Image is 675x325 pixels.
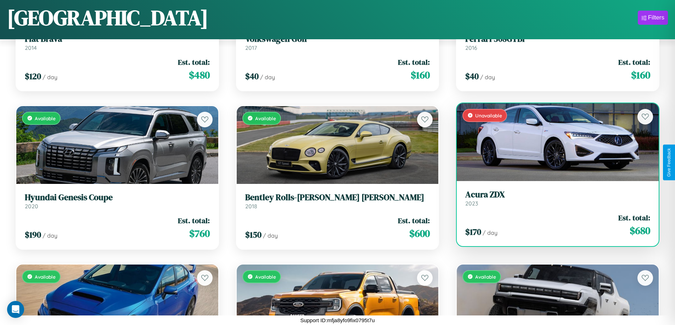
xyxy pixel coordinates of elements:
a: Ferrari 308GTBi2016 [465,34,650,51]
h3: Acura ZDX [465,190,650,200]
a: Hyundai Genesis Coupe2020 [25,192,210,210]
span: Est. total: [178,215,210,226]
span: Available [255,115,276,121]
h1: [GEOGRAPHIC_DATA] [7,3,208,32]
span: Available [255,274,276,280]
span: / day [263,232,278,239]
span: $ 160 [411,68,430,82]
span: Est. total: [398,215,430,226]
span: 2017 [245,44,257,51]
span: Available [475,274,496,280]
a: Volkswagen Golf2017 [245,34,430,51]
span: Est. total: [178,57,210,67]
h3: Hyundai Genesis Coupe [25,192,210,203]
span: Est. total: [398,57,430,67]
span: $ 190 [25,229,41,240]
span: / day [483,229,497,236]
span: $ 480 [189,68,210,82]
div: Give Feedback [666,148,671,177]
span: Available [35,274,56,280]
span: Est. total: [618,213,650,223]
p: Support ID: mfja8yfo9fix0795t7u [300,315,375,325]
span: / day [43,232,57,239]
span: Est. total: [618,57,650,67]
span: $ 150 [245,229,261,240]
div: Open Intercom Messenger [7,301,24,318]
button: Filters [638,11,668,25]
span: 2016 [465,44,477,51]
a: Acura ZDX2023 [465,190,650,207]
span: / day [43,74,57,81]
span: / day [480,74,495,81]
span: $ 40 [245,70,259,82]
span: $ 600 [409,226,430,240]
span: $ 40 [465,70,479,82]
span: 2020 [25,203,38,210]
span: $ 170 [465,226,481,238]
span: $ 120 [25,70,41,82]
span: / day [260,74,275,81]
span: $ 160 [631,68,650,82]
span: Unavailable [475,112,502,118]
a: Bentley Rolls-[PERSON_NAME] [PERSON_NAME]2018 [245,192,430,210]
span: 2023 [465,200,478,207]
a: Fiat Brava2014 [25,34,210,51]
span: Available [35,115,56,121]
h3: Bentley Rolls-[PERSON_NAME] [PERSON_NAME] [245,192,430,203]
h3: Volkswagen Golf [245,34,430,44]
div: Filters [648,14,664,21]
span: 2014 [25,44,37,51]
span: $ 680 [630,224,650,238]
span: 2018 [245,203,257,210]
h3: Fiat Brava [25,34,210,44]
span: $ 760 [189,226,210,240]
h3: Ferrari 308GTBi [465,34,650,44]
